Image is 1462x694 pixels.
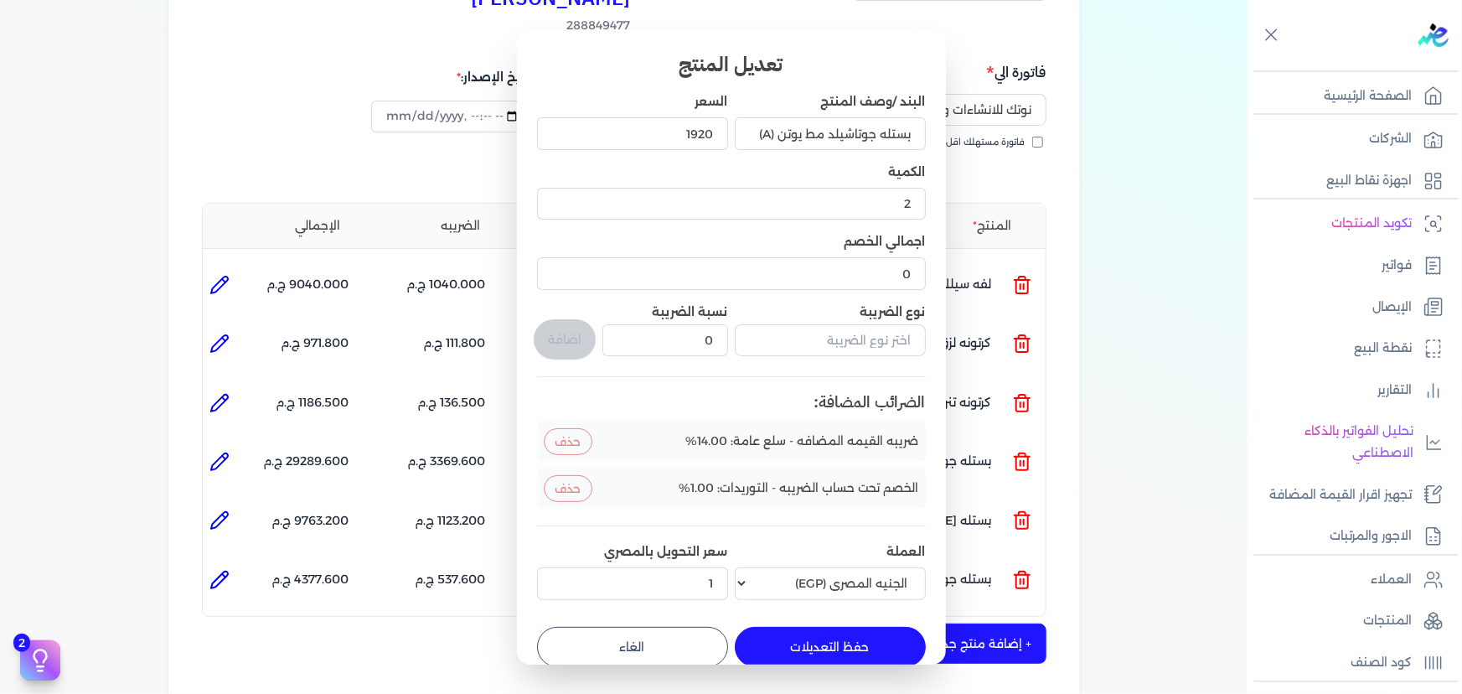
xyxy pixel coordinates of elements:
button: حذف [544,428,592,455]
input: اختر نوع الضريبة [735,324,926,356]
label: سعر التحويل بالمصري [605,544,728,559]
button: الغاء [537,627,728,667]
input: اجمالي الخصم [537,257,926,289]
label: السعر [695,94,728,109]
label: نوع الضريبة [735,303,926,321]
input: نسبة الضريبة [602,324,727,356]
input: الكمية [537,188,926,220]
button: حذف [544,475,592,502]
label: الكمية [889,164,926,179]
input: السعر [537,117,728,149]
button: اختر نوع الضريبة [735,324,926,363]
span: ضريبه القيمه المضافه - سلع عامة: 14.00% [686,432,919,450]
h3: تعديل المنتج [537,49,926,80]
input: سعر التحويل بالمصري [537,567,728,599]
span: الخصم تحت حساب الضريبه - التوريدات: 1.00% [679,479,919,497]
h4: الضرائب المضافة: [537,391,926,415]
button: حفظ التعديلات [735,627,926,667]
label: اجمالي الخصم [845,234,926,249]
label: العملة [887,544,926,559]
input: البند /وصف المنتج [735,117,926,149]
label: نسبة الضريبة [653,304,728,319]
label: البند /وصف المنتج [821,94,926,109]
